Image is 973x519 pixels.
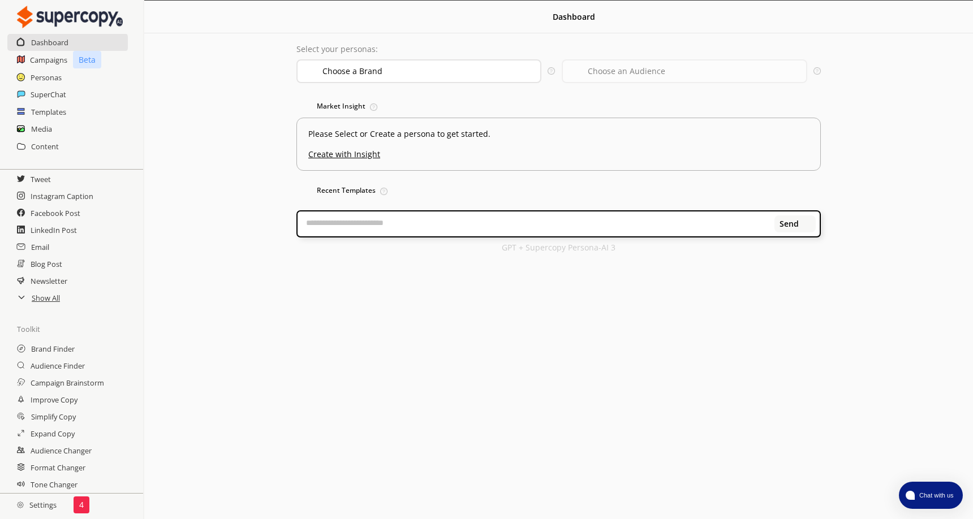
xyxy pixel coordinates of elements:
a: Improve Copy [31,391,78,408]
a: Tone Changer [31,476,78,493]
h3: Market Insight [296,98,821,115]
a: Audience Changer [31,442,92,459]
p: GPT + Supercopy Persona-AI 3 [502,243,615,252]
div: Choose an Audience [588,67,665,76]
a: Simplify Copy [31,408,76,425]
h3: Recent Templates [296,182,821,199]
a: Expand Copy [31,425,75,442]
p: Select your personas: [296,45,821,54]
a: Personas [31,69,62,86]
a: Blog Post [31,256,62,273]
a: SuperChat [31,86,66,103]
a: Dashboard [31,34,68,51]
b: Send [780,219,799,228]
a: Templates [31,103,66,120]
img: Close [803,220,811,228]
img: Audience Icon [567,64,581,78]
a: Newsletter [31,273,67,289]
a: Campaigns [30,51,67,68]
img: Close [17,6,123,28]
img: Dropdown Icon [522,65,536,79]
img: Dropdown Icon [788,65,802,79]
a: Email [31,239,49,256]
img: Brand Icon [302,64,316,78]
img: Close [17,501,24,508]
img: Market Insight [296,102,305,111]
a: Content [31,138,59,155]
b: Dashboard [553,11,595,22]
img: Popular Templates [296,186,305,195]
a: LinkedIn Post [31,222,77,239]
p: Beta [73,51,101,68]
a: Instagram Caption [31,188,93,205]
img: Tooltip Icon [548,67,555,75]
img: Tooltip Icon [370,103,377,111]
a: Facebook Post [31,205,80,222]
img: Close [539,12,547,20]
div: Choose a Brand [322,67,382,76]
p: 4 [79,500,84,509]
img: Tooltip Icon [813,67,821,75]
a: Show All [32,289,60,306]
a: Campaign Brainstorm [31,374,104,391]
button: atlas-launcher [899,482,963,509]
a: Format Changer [31,459,85,476]
a: Brand Finder [31,340,75,357]
p: Please Select or Create a persona to get started. [308,129,809,139]
u: Create with Insight [308,144,809,159]
a: Tweet [31,171,51,188]
img: Tooltip Icon [380,188,388,195]
a: Audience Finder [31,357,85,374]
span: Chat with us [915,491,956,500]
a: Media [31,120,52,137]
